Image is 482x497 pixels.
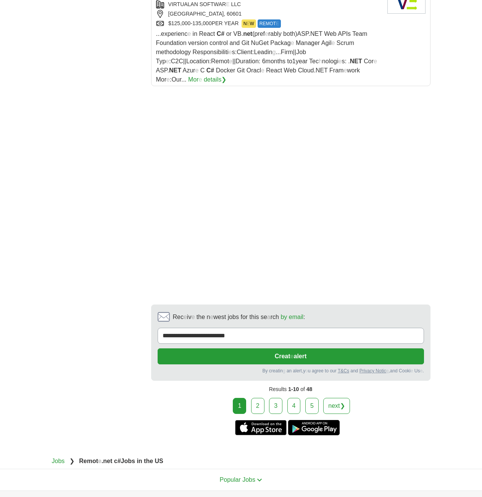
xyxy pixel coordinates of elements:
[199,76,202,83] readpronunciation-span: e
[350,368,358,374] readpronunciation-word: and
[342,30,346,37] readpronunciation-word: P
[422,368,424,374] readpronunciation-span: .
[251,398,264,414] a: 2
[190,20,192,26] readpronunciation-word: -
[290,353,294,359] readpronunciation-span: e
[295,30,297,37] readpronunciation-span: )
[188,76,199,83] readpronunciation-span: Mor
[228,314,239,320] readpronunciation-word: jobs
[260,21,276,26] readpronunciation-span: REMOT
[330,368,336,374] readpronunciation-word: our
[296,40,320,46] readpronunciation-word: Manager
[322,58,339,64] readpronunciation-span: nologi
[261,314,267,320] readpronunciation-span: se
[305,368,308,374] readpronunciation-span: o
[269,368,283,374] readpronunciation-span: creatin
[206,67,211,74] readpronunciation-word: C
[325,368,329,374] readpronunciation-word: to
[232,49,235,55] readpronunciation-span: s
[156,58,166,64] readpronunciation-span: Typ
[171,58,176,64] readpronunciation-word: C
[210,314,213,320] readpronunciation-span: e
[193,30,197,37] readpronunciation-word: in
[168,11,224,17] readpronunciation-word: [GEOGRAPHIC_DATA]
[224,11,242,17] readpronunciation-span: , 60601
[173,313,305,322] span: :
[213,314,226,320] readpronunciation-span: west
[156,76,167,83] readpronunciation-span: Mor
[229,49,232,55] readpronunciation-span: e
[197,314,205,320] readpronunciation-word: the
[268,30,282,37] readpronunciation-span: rably
[314,67,315,74] readpronunciation-span: .
[308,368,311,374] readpronunciation-span: u
[300,386,305,392] readpronunciation-word: of
[302,368,303,374] readpronunciation-span: ,
[291,40,294,46] readpronunciation-span: e
[206,314,210,320] readpronunciation-span: n
[195,67,198,74] readpronunciation-span: e
[296,49,306,55] readpronunciation-word: Job
[269,398,282,414] a: 3
[210,58,211,64] readpronunciation-span: :
[168,1,198,7] readpronunciation-word: VIRTUALAN
[199,30,215,37] readpronunciation-word: React
[266,58,285,64] readpronunciation-word: months
[118,458,121,464] readpronunciation-span: #
[226,30,232,37] readpronunciation-word: or
[220,476,241,483] readpronunciation-word: Popular
[247,21,250,26] readpronunciation-span: E
[98,458,102,464] readpronunciation-span: e
[168,1,241,7] a: VIRTUALAN SOFTWARE LLC
[321,40,332,46] readpronunciation-span: Agil
[389,368,390,374] readpronunciation-span: ,
[312,368,324,374] readpronunciation-word: agree
[309,30,310,37] readpronunciation-span: .
[187,314,192,320] readpronunciation-span: iv
[338,368,340,374] readpronunciation-word: T
[181,76,186,83] readpronunciation-span: ...
[287,58,292,64] readpronunciation-word: to
[156,30,161,37] readpronunciation-span: ...
[310,30,322,37] readpronunciation-word: NET
[252,49,254,55] readpronunciation-span: :
[272,49,276,55] readpronunciation-span: g
[221,30,224,37] readpronunciation-span: #
[235,58,258,64] readpronunciation-word: Duration
[411,368,413,374] readpronunciation-span: e
[242,40,249,46] readpronunciation-word: Git
[265,30,268,37] readpronunciation-span: e
[386,368,389,374] readpronunciation-span: e
[210,40,228,46] readpronunciation-word: control
[352,30,367,37] readpronunciation-word: Team
[166,58,169,64] readpronunciation-span: e
[237,67,245,74] readpronunciation-word: Git
[376,368,386,374] readpronunciation-span: Notic
[155,458,163,464] readpronunciation-word: US
[316,67,328,74] readpronunciation-word: NET
[211,58,229,64] readpronunciation-span: Remot
[137,458,142,464] readpronunciation-word: in
[242,476,255,483] readpronunciation-word: Jobs
[221,76,226,83] readpronunciation-span: ❯
[224,20,239,26] readpronunciation-word: YEAR
[173,314,184,320] readpronunciation-span: Rec
[420,368,422,374] readpronunciation-span: e
[343,67,347,74] readpronunciation-span: e
[331,40,335,46] readpronunciation-span: e
[183,58,186,64] readpronunciation-span: ||
[280,314,287,320] readpronunciation-word: by
[254,49,272,55] readpronunciation-span: Leadin
[359,368,389,374] a: Privacy Notice
[346,30,351,37] readpronunciation-word: Is
[399,368,411,374] readpronunciation-span: Cooki
[231,1,241,7] readpronunciation-word: LLC
[193,49,229,55] readpronunciation-span: Responsibiliti
[151,92,430,298] iframe: Ads by Google
[338,30,342,37] readpronunciation-word: A
[283,30,295,37] readpronunciation-word: both
[229,58,232,64] readpronunciation-span: e
[338,368,349,374] a: T&Cs
[217,30,221,37] readpronunciation-word: C
[200,1,226,7] readpronunciation-span: SOFTWAR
